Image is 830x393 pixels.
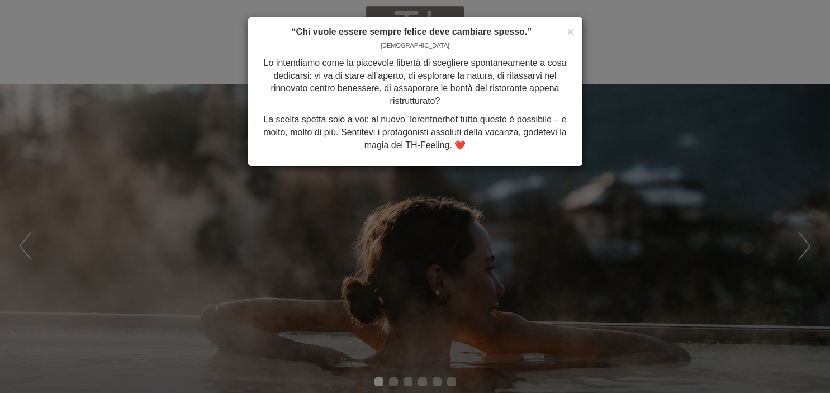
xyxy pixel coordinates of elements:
[257,113,574,152] p: La scelta spetta solo a voi: al nuovo Terentnerhof tutto questo è possibile – e molto, molto di p...
[381,42,449,49] span: [DEMOGRAPHIC_DATA]
[567,26,573,37] button: Close
[292,27,532,36] strong: “Chi vuole essere sempre felice deve cambiare spesso.”
[567,25,573,38] span: ×
[257,57,574,108] p: Lo intendiamo come la piacevole libertà di scegliere spontaneamente a cosa dedicarsi: vi va di st...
